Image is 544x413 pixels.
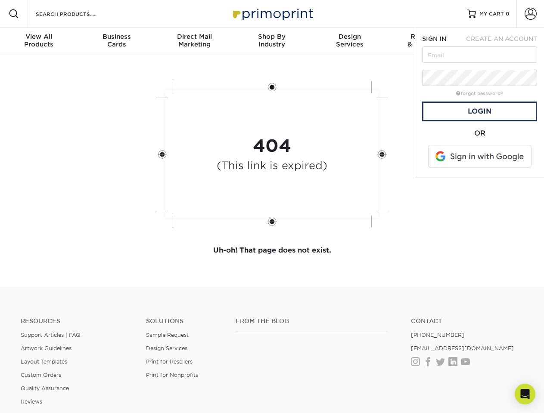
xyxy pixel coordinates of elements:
span: Business [78,33,155,40]
a: Shop ByIndustry [233,28,311,55]
a: BusinessCards [78,28,155,55]
span: CREATE AN ACCOUNT [466,35,537,42]
a: Layout Templates [21,358,67,365]
span: MY CART [479,10,504,18]
img: Primoprint [229,4,315,23]
input: Email [422,46,537,63]
a: Print for Nonprofits [146,372,198,378]
h4: From the Blog [236,317,388,325]
span: 0 [506,11,510,17]
div: OR [422,128,537,139]
a: Sample Request [146,332,189,338]
span: Resources [389,33,466,40]
div: Industry [233,33,311,48]
div: Marketing [155,33,233,48]
a: DesignServices [311,28,389,55]
a: Resources& Templates [389,28,466,55]
div: & Templates [389,33,466,48]
span: SIGN IN [422,35,446,42]
span: Design [311,33,389,40]
a: Design Services [146,345,187,351]
span: Direct Mail [155,33,233,40]
a: forgot password? [456,91,503,96]
a: Support Articles | FAQ [21,332,81,338]
h4: Resources [21,317,133,325]
a: Custom Orders [21,372,61,378]
a: [PHONE_NUMBER] [411,332,464,338]
a: [EMAIL_ADDRESS][DOMAIN_NAME] [411,345,514,351]
span: Shop By [233,33,311,40]
h4: Solutions [146,317,223,325]
a: Print for Resellers [146,358,193,365]
div: Open Intercom Messenger [515,384,535,404]
h4: (This link is expired) [217,160,327,172]
a: Login [422,102,537,121]
a: Artwork Guidelines [21,345,71,351]
strong: Uh-oh! That page does not exist. [213,246,331,254]
a: Direct MailMarketing [155,28,233,55]
strong: 404 [253,136,291,156]
div: Services [311,33,389,48]
div: Cards [78,33,155,48]
input: SEARCH PRODUCTS..... [35,9,119,19]
a: Contact [411,317,523,325]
